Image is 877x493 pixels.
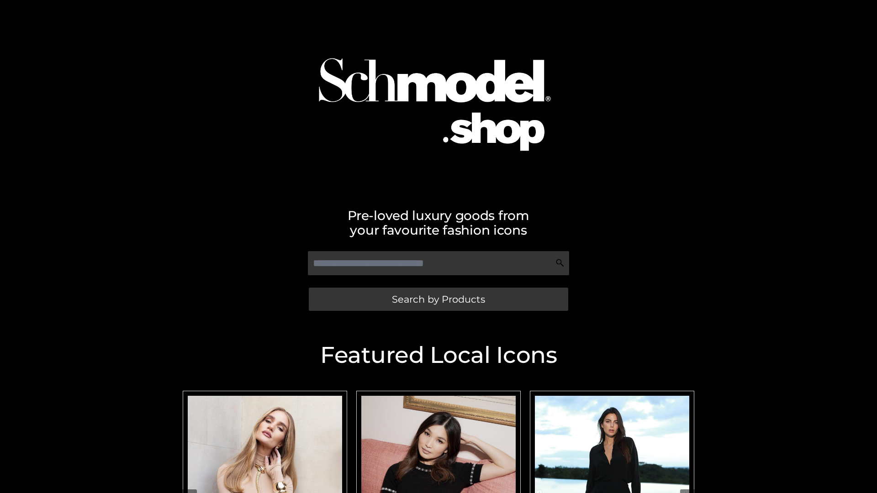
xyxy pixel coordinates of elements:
img: Search Icon [555,258,565,267]
a: Search by Products [309,288,568,311]
h2: Featured Local Icons​ [178,344,699,367]
span: Search by Products [392,294,485,304]
h2: Pre-loved luxury goods from your favourite fashion icons [178,208,699,237]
